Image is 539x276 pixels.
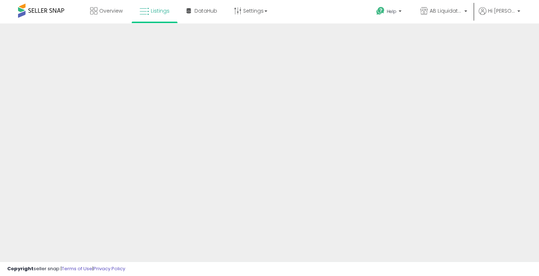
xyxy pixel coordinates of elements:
div: seller snap | | [7,266,125,272]
a: Privacy Policy [93,265,125,272]
span: Listings [151,7,170,14]
strong: Copyright [7,265,34,272]
span: Help [387,8,396,14]
a: Help [371,1,409,23]
span: DataHub [194,7,217,14]
span: Hi [PERSON_NAME] [488,7,515,14]
a: Terms of Use [62,265,92,272]
span: Overview [99,7,123,14]
span: AB Liquidators Inc [430,7,462,14]
a: Hi [PERSON_NAME] [479,7,520,23]
i: Get Help [376,6,385,16]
